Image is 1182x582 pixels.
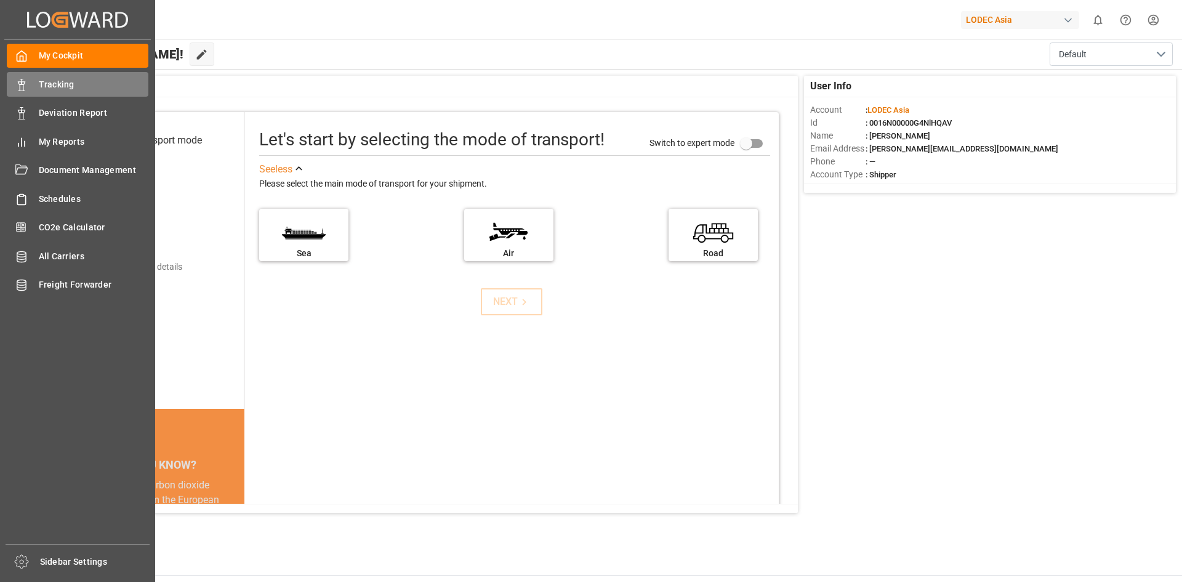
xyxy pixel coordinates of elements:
[259,127,605,153] div: Let's start by selecting the mode of transport!
[39,49,149,62] span: My Cockpit
[39,78,149,91] span: Tracking
[7,244,148,268] a: All Carriers
[866,170,896,179] span: : Shipper
[7,129,148,153] a: My Reports
[961,8,1084,31] button: LODEC Asia
[1050,42,1173,66] button: open menu
[866,118,952,127] span: : 0016N00000G4NlHQAV
[810,79,851,94] span: User Info
[493,294,531,309] div: NEXT
[1112,6,1140,34] button: Help Center
[1084,6,1112,34] button: show 0 new notifications
[227,478,244,552] button: next slide / item
[867,105,909,115] span: LODEC Asia
[39,164,149,177] span: Document Management
[81,478,230,537] div: In [DATE], carbon dioxide emissions from the European Union's transport sector reached 982 millio...
[7,273,148,297] a: Freight Forwarder
[1059,48,1087,61] span: Default
[961,11,1079,29] div: LODEC Asia
[39,107,149,119] span: Deviation Report
[675,247,752,260] div: Road
[39,278,149,291] span: Freight Forwarder
[39,250,149,263] span: All Carriers
[265,247,342,260] div: Sea
[259,177,770,192] div: Please select the main mode of transport for your shipment.
[810,168,866,181] span: Account Type
[810,103,866,116] span: Account
[259,162,292,177] div: See less
[866,105,909,115] span: :
[810,142,866,155] span: Email Address
[470,247,547,260] div: Air
[66,452,244,478] div: DID YOU KNOW?
[866,131,930,140] span: : [PERSON_NAME]
[39,221,149,234] span: CO2e Calculator
[7,72,148,96] a: Tracking
[39,135,149,148] span: My Reports
[39,193,149,206] span: Schedules
[866,157,875,166] span: : —
[7,158,148,182] a: Document Management
[810,129,866,142] span: Name
[481,288,542,315] button: NEXT
[7,44,148,68] a: My Cockpit
[40,556,150,568] span: Sidebar Settings
[51,42,183,66] span: Hello [PERSON_NAME]!
[7,187,148,211] a: Schedules
[649,137,734,147] span: Switch to expert mode
[7,101,148,125] a: Deviation Report
[7,216,148,240] a: CO2e Calculator
[810,116,866,129] span: Id
[866,144,1058,153] span: : [PERSON_NAME][EMAIL_ADDRESS][DOMAIN_NAME]
[810,155,866,168] span: Phone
